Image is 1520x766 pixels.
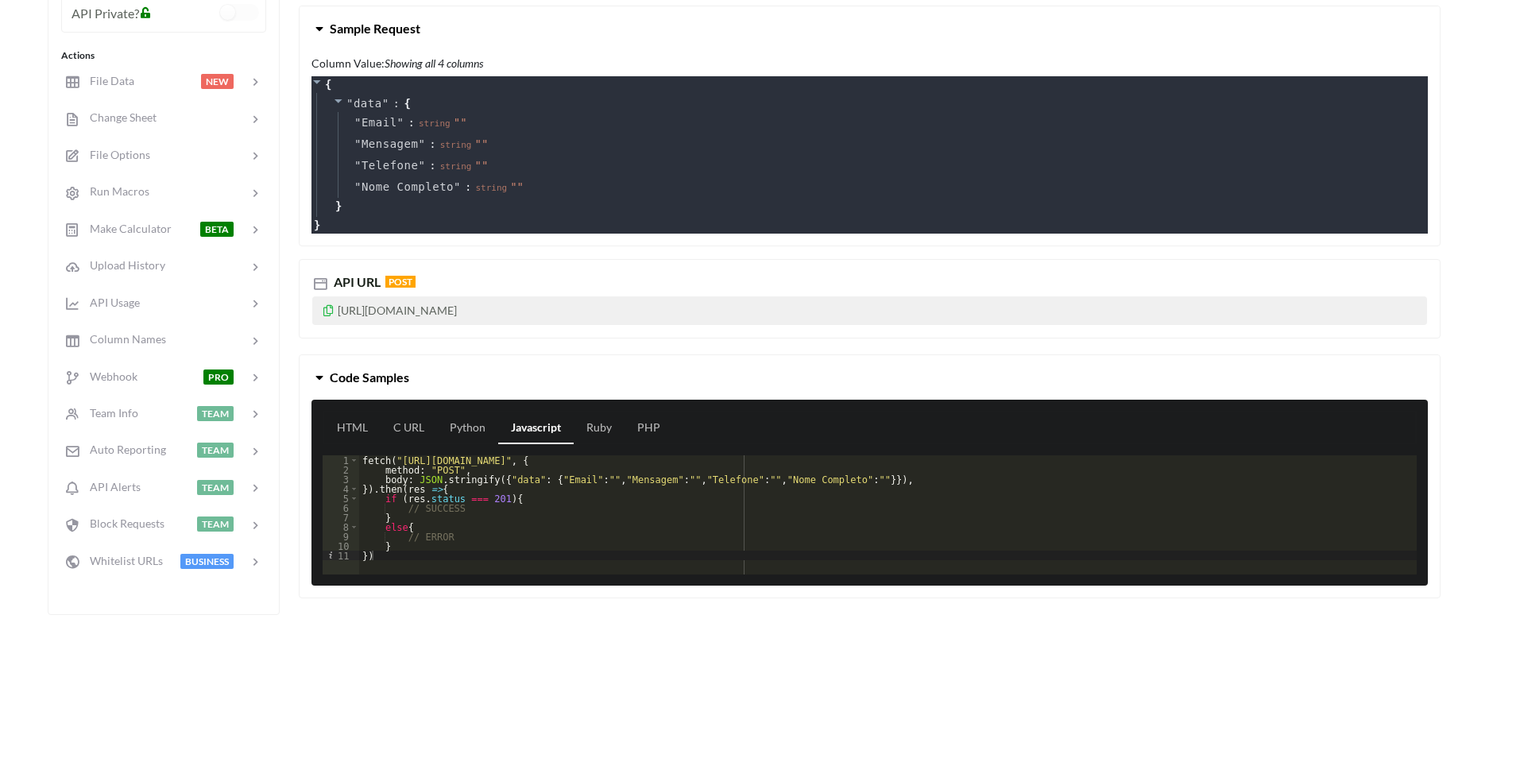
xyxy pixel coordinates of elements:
span: Mensagem [362,136,418,153]
span: File Options [80,148,150,161]
span: TEAM [197,516,234,532]
span: " " [454,116,467,129]
a: Python [437,412,498,444]
span: data [354,97,382,110]
span: : [408,114,415,131]
button: Code Samples [300,355,1440,400]
span: " " [475,159,489,172]
div: 1 [323,455,359,465]
span: API Alerts [80,480,141,493]
span: " [346,97,354,110]
a: Javascript [498,412,574,444]
span: File Data [80,74,134,87]
span: Code Samples [330,369,409,385]
a: PHP [625,412,673,444]
span: NEW [201,74,234,89]
span: " " [475,137,489,150]
span: API Private? [72,6,139,21]
span: API URL [331,274,381,289]
span: " [418,137,425,150]
span: Run Macros [80,184,149,198]
div: 7 [323,513,359,522]
span: " [397,116,404,129]
span: " [354,180,362,193]
span: Nome Completo [362,179,454,195]
span: { [325,76,331,93]
span: : [465,179,471,195]
span: Team Info [80,406,138,420]
span: PRO [203,369,234,385]
span: Sample Request [330,21,420,36]
span: Make Calculator [80,222,172,235]
div: 9 [323,532,359,541]
div: Actions [61,48,266,63]
span: string [440,161,472,172]
span: " [354,137,362,150]
span: Whitelist URLs [80,554,163,567]
span: : [393,95,400,112]
b: Column Value: [311,56,385,70]
span: BETA [200,222,234,237]
div: 5 [323,493,359,503]
span: BUSINESS [180,554,234,569]
span: POST [385,276,416,288]
div: 2 [323,465,359,474]
span: Telefone [362,157,418,174]
div: 4 [323,484,359,493]
a: C URL [381,412,437,444]
span: " [382,97,389,110]
span: string [419,118,451,129]
span: TEAM [197,443,234,458]
div: 6 [323,503,359,513]
span: Auto Reporting [80,443,166,456]
span: Block Requests [80,516,164,530]
span: { [404,95,411,112]
span: Webhook [80,369,137,383]
div: 10 [323,541,359,551]
div: 8 [323,522,359,532]
span: TEAM [197,480,234,495]
span: " [354,116,362,129]
span: string [475,183,507,193]
a: HTML [324,412,381,444]
span: Column Names [80,332,166,346]
span: " [454,180,461,193]
span: API Usage [80,296,140,309]
span: Email [362,114,397,131]
span: " " [510,180,524,193]
div: 3 [323,474,359,484]
button: Sample Request [300,6,1440,51]
span: string [440,140,472,150]
span: } [311,217,320,234]
span: Upload History [80,258,165,272]
span: : [429,136,435,153]
div: 11 [323,551,359,560]
span: : [429,157,435,174]
p: [URL][DOMAIN_NAME] [312,296,1427,325]
span: TEAM [197,406,234,421]
span: } [333,198,342,215]
span: " [418,159,425,172]
span: Change Sheet [80,110,157,124]
span: " [354,159,362,172]
a: Ruby [574,412,625,444]
i: Showing all 4 columns [385,56,483,70]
